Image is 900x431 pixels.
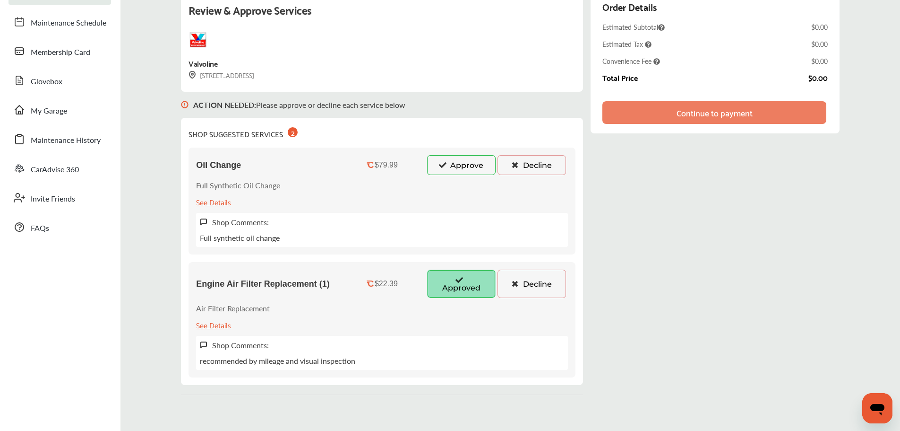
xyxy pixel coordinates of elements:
[9,9,111,34] a: Maintenance Schedule
[31,134,101,147] span: Maintenance History
[189,30,207,49] img: logo-valvoline.png
[9,127,111,151] a: Maintenance History
[811,56,828,66] div: $0.00
[31,17,106,29] span: Maintenance Schedule
[189,70,254,80] div: [STREET_ADDRESS]
[9,215,111,239] a: FAQs
[602,39,651,49] span: Estimated Tax
[9,156,111,181] a: CarAdvise 360
[31,193,75,205] span: Invite Friends
[212,340,269,351] label: Shop Comments:
[181,92,189,118] img: svg+xml;base64,PHN2ZyB3aWR0aD0iMTYiIGhlaWdodD0iMTciIHZpZXdCb3g9IjAgMCAxNiAxNyIgZmlsbD0ibm9uZSIgeG...
[196,303,270,314] p: Air Filter Replacement
[200,218,207,226] img: svg+xml;base64,PHN2ZyB3aWR0aD0iMTYiIGhlaWdodD0iMTciIHZpZXdCb3g9IjAgMCAxNiAxNyIgZmlsbD0ibm9uZSIgeG...
[9,68,111,93] a: Glovebox
[811,39,828,49] div: $0.00
[189,0,575,30] div: Review & Approve Services
[196,195,231,208] div: See Details
[497,155,566,175] button: Decline
[497,270,566,298] button: Decline
[31,222,49,235] span: FAQs
[212,217,269,228] label: Shop Comments:
[189,71,196,79] img: svg+xml;base64,PHN2ZyB3aWR0aD0iMTYiIGhlaWdodD0iMTciIHZpZXdCb3g9IjAgMCAxNiAxNyIgZmlsbD0ibm9uZSIgeG...
[427,270,496,298] button: Approved
[189,125,298,140] div: SHOP SUGGESTED SERVICES
[9,39,111,63] a: Membership Card
[375,280,398,288] div: $22.39
[189,57,217,70] div: Valvoline
[31,164,79,176] span: CarAdvise 360
[200,341,207,349] img: svg+xml;base64,PHN2ZyB3aWR0aD0iMTYiIGhlaWdodD0iMTciIHZpZXdCb3g9IjAgMCAxNiAxNyIgZmlsbD0ibm9uZSIgeG...
[31,46,90,59] span: Membership Card
[602,73,638,82] div: Total Price
[9,97,111,122] a: My Garage
[200,232,280,243] p: Full synthetic oil change
[602,22,665,32] span: Estimated Subtotal
[200,355,355,366] p: recommended by mileage and visual inspection
[375,161,398,169] div: $79.99
[677,108,753,117] div: Continue to payment
[9,185,111,210] a: Invite Friends
[193,99,405,110] p: Please approve or decline each service below
[427,155,496,175] button: Approve
[811,22,828,32] div: $0.00
[196,318,231,331] div: See Details
[31,76,62,88] span: Glovebox
[193,99,256,110] b: ACTION NEEDED :
[808,73,828,82] div: $0.00
[602,56,660,66] span: Convenience Fee
[862,393,892,423] iframe: Button to launch messaging window
[196,180,280,191] p: Full Synthetic Oil Change
[31,105,67,117] span: My Garage
[288,127,298,137] div: 2
[196,160,241,170] span: Oil Change
[196,279,329,289] span: Engine Air Filter Replacement (1)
